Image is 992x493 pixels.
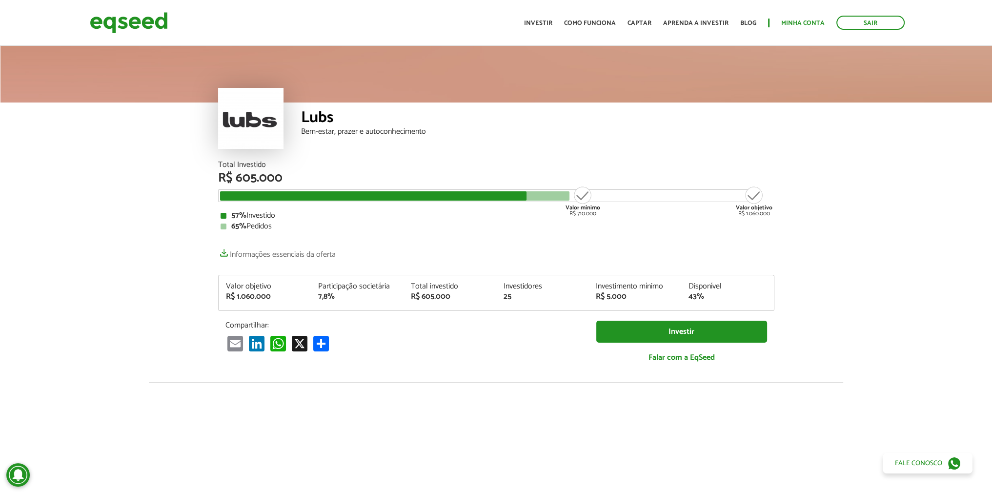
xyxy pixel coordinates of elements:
a: Investir [524,20,552,26]
strong: Valor mínimo [566,203,600,212]
div: Investimento mínimo [596,283,674,290]
a: X [290,335,309,351]
strong: 65% [231,220,246,233]
a: Sair [836,16,905,30]
div: Investidores [503,283,581,290]
div: R$ 605.000 [218,172,774,185]
div: Pedidos [221,223,772,230]
a: Informações essenciais da oferta [218,245,336,259]
div: Investido [221,212,772,220]
p: Compartilhar: [225,321,582,330]
div: R$ 710.000 [565,185,601,217]
a: Investir [596,321,767,343]
a: Captar [628,20,651,26]
div: R$ 1.060.000 [736,185,772,217]
div: 7,8% [318,293,396,301]
div: Total investido [411,283,489,290]
strong: 57% [231,209,246,222]
a: Como funciona [564,20,616,26]
div: Total Investido [218,161,774,169]
div: 25 [503,293,581,301]
div: R$ 5.000 [596,293,674,301]
div: Disponível [688,283,767,290]
div: R$ 1.060.000 [226,293,304,301]
div: Valor objetivo [226,283,304,290]
img: EqSeed [90,10,168,36]
a: Blog [740,20,756,26]
a: Email [225,335,245,351]
a: Aprenda a investir [663,20,729,26]
a: WhatsApp [268,335,288,351]
strong: Valor objetivo [736,203,772,212]
a: Share [311,335,331,351]
div: Participação societária [318,283,396,290]
a: LinkedIn [247,335,266,351]
div: 43% [688,293,767,301]
a: Minha conta [781,20,825,26]
a: Falar com a EqSeed [596,348,767,368]
div: Lubs [301,110,774,128]
a: Fale conosco [883,453,972,473]
div: Bem-estar, prazer e autoconhecimento [301,128,774,136]
div: R$ 605.000 [411,293,489,301]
